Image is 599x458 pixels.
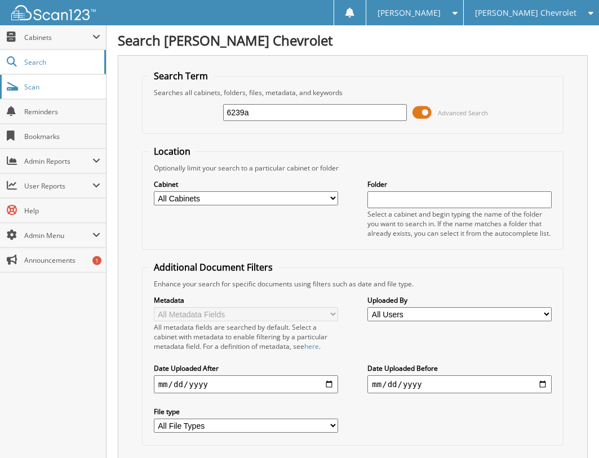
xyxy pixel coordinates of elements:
[367,295,552,305] label: Uploaded By
[154,322,338,351] div: All metadata fields are searched by default. Select a cabinet with metadata to enable filtering b...
[154,295,338,305] label: Metadata
[148,70,214,82] legend: Search Term
[24,156,92,166] span: Admin Reports
[24,181,92,191] span: User Reports
[367,375,552,393] input: end
[154,375,338,393] input: start
[118,31,588,50] h1: Search [PERSON_NAME] Chevrolet
[154,407,338,416] label: File type
[24,255,100,265] span: Announcements
[148,88,558,97] div: Searches all cabinets, folders, files, metadata, and keywords
[438,109,488,117] span: Advanced Search
[24,33,92,42] span: Cabinets
[148,145,196,158] legend: Location
[148,261,278,273] legend: Additional Document Filters
[154,179,338,189] label: Cabinet
[154,363,338,373] label: Date Uploaded After
[92,256,101,265] div: 1
[367,209,552,238] div: Select a cabinet and begin typing the name of the folder you want to search in. If the name match...
[475,10,576,16] span: [PERSON_NAME] Chevrolet
[24,206,100,215] span: Help
[367,179,552,189] label: Folder
[24,57,99,67] span: Search
[24,107,100,116] span: Reminders
[304,342,319,351] a: here
[148,279,558,289] div: Enhance your search for specific documents using filters such as date and file type.
[24,82,100,92] span: Scan
[11,5,96,20] img: scan123-logo-white.svg
[24,132,100,141] span: Bookmarks
[24,231,92,240] span: Admin Menu
[378,10,441,16] span: [PERSON_NAME]
[367,363,552,373] label: Date Uploaded Before
[148,163,558,173] div: Optionally limit your search to a particular cabinet or folder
